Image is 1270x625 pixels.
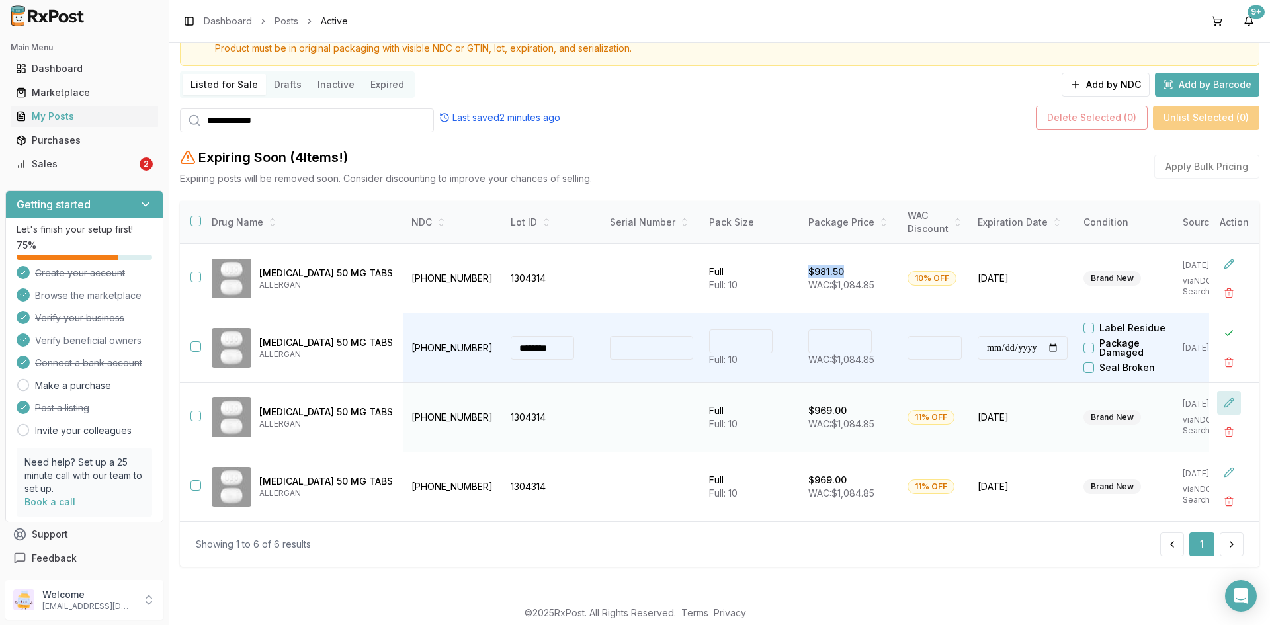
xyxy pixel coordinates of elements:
[808,404,847,417] p: $969.00
[978,216,1068,229] div: Expiration Date
[1217,351,1241,374] button: Delete
[35,424,132,437] a: Invite your colleagues
[709,279,738,290] span: Full: 10
[5,130,163,151] button: Purchases
[16,134,153,147] div: Purchases
[16,62,153,75] div: Dashboard
[17,239,36,252] span: 75 %
[908,271,956,286] div: 10% OFF
[808,418,874,429] span: WAC: $1,084.85
[1183,484,1233,505] p: via NDC Search
[11,128,158,152] a: Purchases
[16,157,137,171] div: Sales
[259,488,393,499] p: ALLERGAN
[275,15,298,28] a: Posts
[1217,252,1241,276] button: Edit
[259,280,393,290] p: ALLERGAN
[35,267,125,280] span: Create your account
[204,15,348,28] nav: breadcrumb
[5,106,163,127] button: My Posts
[439,111,560,124] div: Last saved 2 minutes ago
[42,601,134,612] p: [EMAIL_ADDRESS][DOMAIN_NAME]
[16,86,153,99] div: Marketplace
[411,216,495,229] div: NDC
[11,57,158,81] a: Dashboard
[503,383,602,452] td: 1304314
[35,312,124,325] span: Verify your business
[17,196,91,212] h3: Getting started
[709,354,738,365] span: Full: 10
[24,496,75,507] a: Book a call
[1155,73,1259,97] button: Add by Barcode
[198,148,348,167] h2: Expiring Soon ( 4 Item s !)
[42,588,134,601] p: Welcome
[808,265,844,278] p: $981.50
[1183,276,1233,297] p: via NDC Search
[5,5,90,26] img: RxPost Logo
[5,82,163,103] button: Marketplace
[403,313,503,383] td: [PHONE_NUMBER]
[362,74,412,95] button: Expired
[35,289,142,302] span: Browse the marketplace
[1099,363,1155,372] label: Seal Broken
[511,216,594,229] div: Lot ID
[310,74,362,95] button: Inactive
[1217,489,1241,513] button: Delete
[212,216,393,229] div: Drug Name
[1217,391,1241,415] button: Edit
[1248,5,1265,19] div: 9+
[266,74,310,95] button: Drafts
[5,58,163,79] button: Dashboard
[403,383,503,452] td: [PHONE_NUMBER]
[259,419,393,429] p: ALLERGAN
[11,42,158,53] h2: Main Menu
[403,244,503,313] td: [PHONE_NUMBER]
[1099,339,1175,357] label: Package Damaged
[714,607,746,618] a: Privacy
[403,452,503,522] td: [PHONE_NUMBER]
[1099,323,1165,333] label: Label Residue
[196,538,311,551] div: Showing 1 to 6 of 6 results
[35,334,142,347] span: Verify beneficial owners
[1083,271,1141,286] div: Brand New
[212,259,251,298] img: Ubrelvy 50 MG TABS
[1225,580,1257,612] div: Open Intercom Messenger
[1083,410,1141,425] div: Brand New
[1217,321,1241,345] button: Close
[13,589,34,610] img: User avatar
[1183,415,1233,436] p: via NDC Search
[212,328,251,368] img: Ubrelvy 50 MG TABS
[709,487,738,499] span: Full: 10
[1183,260,1233,271] p: [DATE]
[212,397,251,437] img: Ubrelvy 50 MG TABS
[5,522,163,546] button: Support
[908,410,954,425] div: 11% OFF
[908,209,962,235] div: WAC Discount
[503,452,602,522] td: 1304314
[978,480,1068,493] span: [DATE]
[212,467,251,507] img: Ubrelvy 50 MG TABS
[259,336,393,349] p: [MEDICAL_DATA] 50 MG TABS
[808,487,874,499] span: WAC: $1,084.85
[1189,532,1214,556] button: 1
[1183,216,1233,229] div: Source
[11,104,158,128] a: My Posts
[1217,281,1241,305] button: Delete
[35,379,111,392] a: Make a purchase
[17,223,152,236] p: Let's finish your setup first!
[1209,201,1259,244] th: Action
[808,279,874,290] span: WAC: $1,084.85
[183,74,266,95] button: Listed for Sale
[35,356,142,370] span: Connect a bank account
[259,267,393,280] p: [MEDICAL_DATA] 50 MG TABS
[681,607,708,618] a: Terms
[204,15,252,28] a: Dashboard
[701,452,800,522] td: Full
[259,405,393,419] p: [MEDICAL_DATA] 50 MG TABS
[11,81,158,104] a: Marketplace
[5,153,163,175] button: Sales2
[808,216,892,229] div: Package Price
[1183,399,1233,409] p: [DATE]
[5,546,163,570] button: Feedback
[503,244,602,313] td: 1304314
